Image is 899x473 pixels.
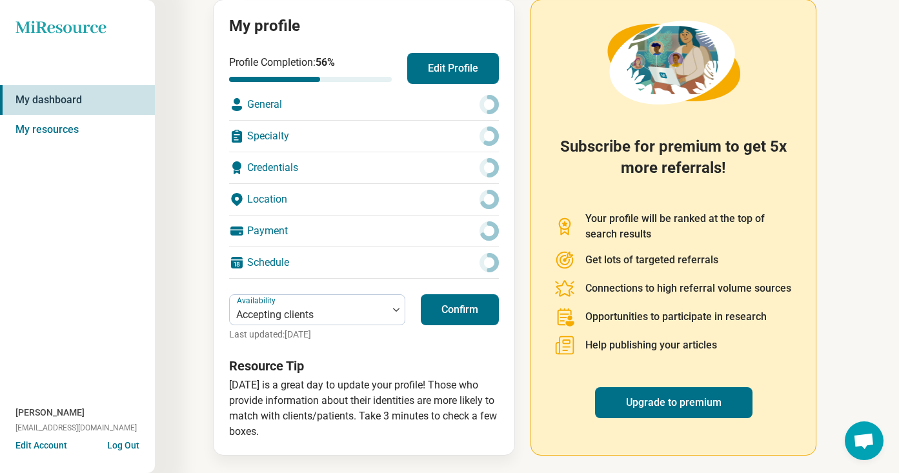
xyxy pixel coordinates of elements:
div: Specialty [229,121,499,152]
div: Credentials [229,152,499,183]
button: Edit Account [15,439,67,452]
a: Upgrade to premium [595,387,753,418]
p: Help publishing your articles [585,337,717,353]
p: Your profile will be ranked at the top of search results [585,211,793,242]
p: [DATE] is a great day to update your profile! Those who provide information about their identitie... [229,377,499,439]
div: Schedule [229,247,499,278]
span: 56 % [316,56,335,68]
h3: Resource Tip [229,357,499,375]
div: Profile Completion: [229,55,392,82]
label: Availability [237,296,278,305]
button: Confirm [421,294,499,325]
span: [EMAIL_ADDRESS][DOMAIN_NAME] [15,422,137,434]
p: Connections to high referral volume sources [585,281,791,296]
p: Opportunities to participate in research [585,309,767,325]
button: Edit Profile [407,53,499,84]
span: [PERSON_NAME] [15,406,85,419]
p: Get lots of targeted referrals [585,252,718,268]
div: Open chat [845,421,884,460]
div: Location [229,184,499,215]
h2: Subscribe for premium to get 5x more referrals! [554,136,793,196]
h2: My profile [229,15,499,37]
button: Log Out [107,439,139,449]
p: Last updated: [DATE] [229,328,405,341]
div: General [229,89,499,120]
div: Payment [229,216,499,247]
